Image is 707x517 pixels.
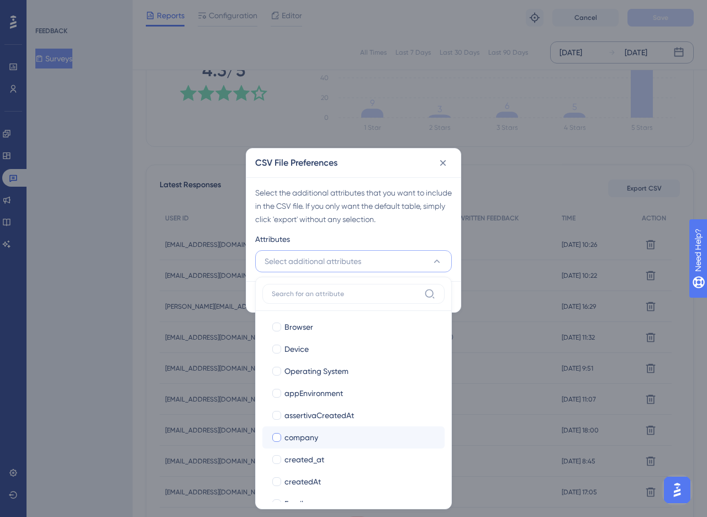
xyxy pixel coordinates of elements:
[255,156,337,170] h2: CSV File Preferences
[284,409,354,422] span: assertivaCreatedAt
[284,387,343,400] span: appEnvironment
[284,453,324,466] span: created_at
[284,342,309,356] span: Device
[284,497,303,510] span: Email
[255,186,452,226] div: Select the additional attributes that you want to include in the CSV file. If you only want the d...
[265,255,361,268] span: Select additional attributes
[284,365,349,378] span: Operating System
[284,475,321,488] span: createdAt
[284,320,313,334] span: Browser
[255,233,290,246] span: Attributes
[661,473,694,507] iframe: UserGuiding AI Assistant Launcher
[272,289,420,298] input: Search for an attribute
[26,3,69,16] span: Need Help?
[284,431,318,444] span: company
